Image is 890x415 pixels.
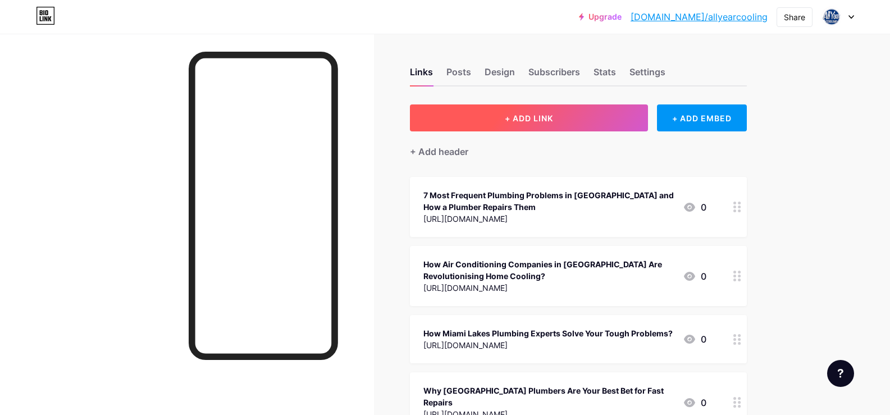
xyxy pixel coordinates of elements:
[683,270,706,283] div: 0
[410,145,468,158] div: + Add header
[410,65,433,85] div: Links
[423,282,674,294] div: [URL][DOMAIN_NAME]
[446,65,471,85] div: Posts
[784,11,805,23] div: Share
[594,65,616,85] div: Stats
[423,189,674,213] div: 7 Most Frequent Plumbing Problems in [GEOGRAPHIC_DATA] and How a Plumber Repairs Them
[629,65,665,85] div: Settings
[423,213,674,225] div: [URL][DOMAIN_NAME]
[683,200,706,214] div: 0
[505,113,553,123] span: + ADD LINK
[423,327,673,339] div: How Miami Lakes Plumbing Experts Solve Your Tough Problems?
[579,12,622,21] a: Upgrade
[821,6,842,28] img: allyearcooling
[423,258,674,282] div: How Air Conditioning Companies in [GEOGRAPHIC_DATA] Are Revolutionising Home Cooling?
[683,396,706,409] div: 0
[485,65,515,85] div: Design
[423,339,673,351] div: [URL][DOMAIN_NAME]
[683,332,706,346] div: 0
[423,385,674,408] div: Why [GEOGRAPHIC_DATA] Plumbers Are Your Best Bet for Fast Repairs
[631,10,768,24] a: [DOMAIN_NAME]/allyearcooling
[410,104,649,131] button: + ADD LINK
[528,65,580,85] div: Subscribers
[657,104,746,131] div: + ADD EMBED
